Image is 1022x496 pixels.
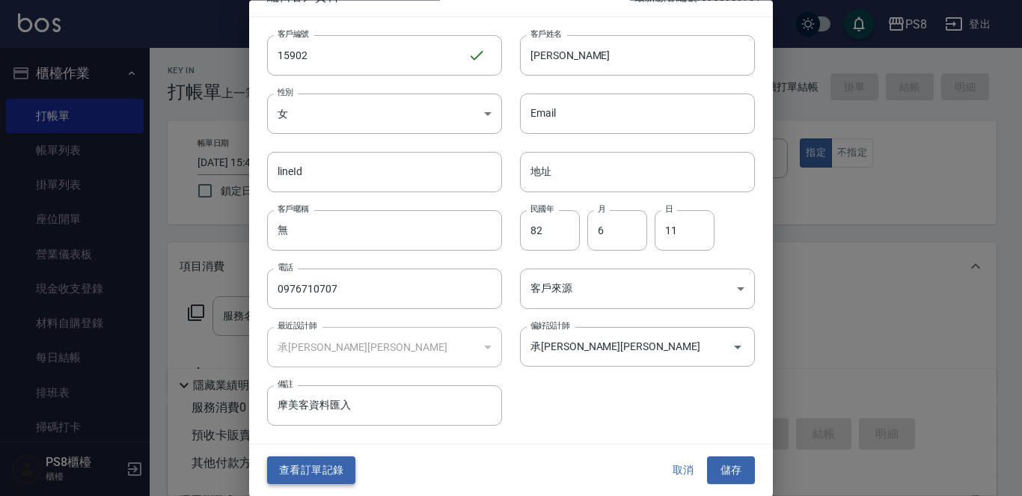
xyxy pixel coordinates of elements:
label: 民國年 [530,203,554,215]
label: 最近設計師 [278,321,316,332]
button: 儲存 [707,457,755,485]
label: 偏好設計師 [530,321,569,332]
label: 性別 [278,87,293,98]
label: 電話 [278,263,293,274]
button: 查看訂單記錄 [267,457,355,485]
label: 月 [598,203,605,215]
label: 客戶姓名 [530,28,562,40]
label: 日 [665,203,673,215]
div: 女 [267,94,502,134]
div: 承[PERSON_NAME][PERSON_NAME] [267,328,502,368]
button: 取消 [659,457,707,485]
label: 備註 [278,379,293,391]
label: 客戶編號 [278,28,309,40]
button: Open [726,335,750,359]
label: 客戶暱稱 [278,203,309,215]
